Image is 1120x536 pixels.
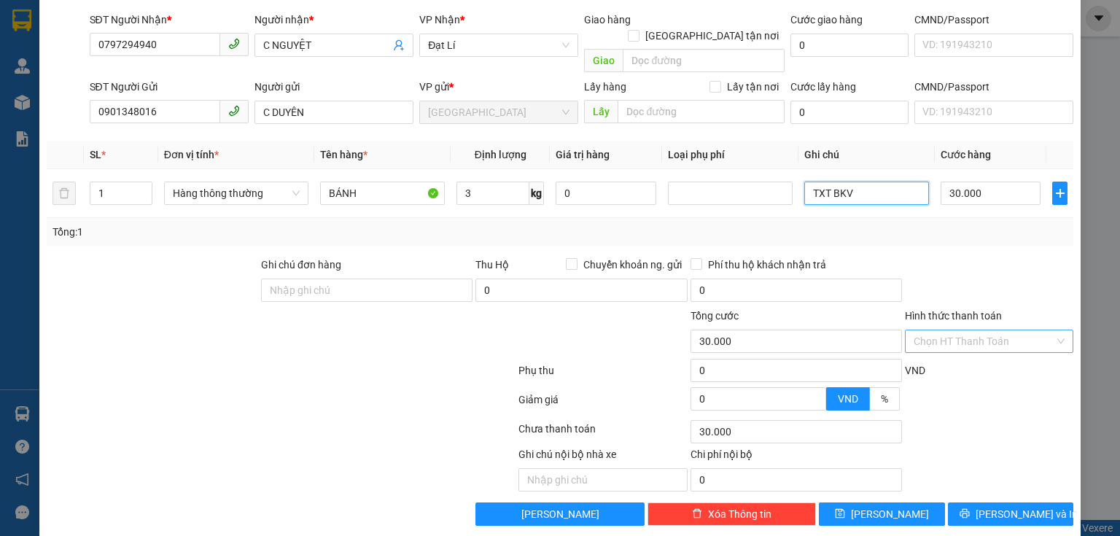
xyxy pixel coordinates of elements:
[71,42,188,55] span: C Trang - 0938325468
[419,79,578,95] div: VP gửi
[254,79,413,95] div: Người gửi
[228,105,240,117] span: phone
[914,79,1073,95] div: CMND/Passport
[428,34,569,56] span: Đạt Lí
[623,49,785,72] input: Dọc đường
[960,508,970,520] span: printer
[702,257,832,273] span: Phí thu hộ khách nhận trả
[790,14,863,26] label: Cước giao hàng
[254,12,413,28] div: Người nhận
[518,446,687,468] div: Ghi chú nội bộ nhà xe
[521,506,599,522] span: [PERSON_NAME]
[21,105,188,185] strong: Nhận:
[517,421,688,446] div: Chưa thanh toán
[881,393,888,405] span: %
[529,182,544,205] span: kg
[90,79,249,95] div: SĐT Người Gửi
[804,182,929,205] input: Ghi Chú
[518,468,687,492] input: Nhập ghi chú
[662,141,798,169] th: Loại phụ phí
[475,149,526,160] span: Định lượng
[71,24,213,39] span: [GEOGRAPHIC_DATA]
[71,8,213,39] span: Gửi:
[584,81,626,93] span: Lấy hàng
[692,508,702,520] span: delete
[577,257,688,273] span: Chuyển khoản ng. gửi
[428,101,569,123] span: Thủ Đức
[647,502,816,526] button: deleteXóa Thông tin
[320,149,367,160] span: Tên hàng
[556,182,656,205] input: 0
[914,12,1073,28] div: CMND/Passport
[584,100,618,123] span: Lấy
[556,149,610,160] span: Giá trị hàng
[261,279,472,302] input: Ghi chú đơn hàng
[1053,187,1067,199] span: plus
[475,259,509,271] span: Thu Hộ
[261,259,341,271] label: Ghi chú đơn hàng
[639,28,785,44] span: [GEOGRAPHIC_DATA] tận nơi
[708,506,771,522] span: Xóa Thông tin
[691,446,902,468] div: Chi phí nội bộ
[228,38,240,50] span: phone
[21,105,188,185] span: Hòa Thắng
[85,84,170,96] span: 14:27:46 [DATE]
[320,182,445,205] input: VD: Bàn, Ghế
[948,502,1074,526] button: printer[PERSON_NAME] và In
[905,365,925,376] span: VND
[393,39,405,51] span: user-add
[819,502,945,526] button: save[PERSON_NAME]
[475,502,644,526] button: [PERSON_NAME]
[419,14,460,26] span: VP Nhận
[851,506,929,522] span: [PERSON_NAME]
[173,182,300,204] span: Hàng thông thường
[71,58,185,96] span: TD1409250020 -
[905,310,1002,322] label: Hình thức thanh toán
[164,149,219,160] span: Đơn vị tính
[584,49,623,72] span: Giao
[52,182,76,205] button: delete
[691,310,739,322] span: Tổng cước
[90,149,101,160] span: SL
[798,141,935,169] th: Ghi chú
[517,392,688,417] div: Giảm giá
[90,12,249,28] div: SĐT Người Nhận
[941,149,991,160] span: Cước hàng
[790,34,909,57] input: Cước giao hàng
[838,393,858,405] span: VND
[790,81,856,93] label: Cước lấy hàng
[52,224,433,240] div: Tổng: 1
[71,71,185,96] span: hoangnhan.tienoanh - In:
[976,506,1078,522] span: [PERSON_NAME] và In
[618,100,785,123] input: Dọc đường
[517,362,688,388] div: Phụ thu
[721,79,785,95] span: Lấy tận nơi
[584,14,631,26] span: Giao hàng
[1052,182,1067,205] button: plus
[835,508,845,520] span: save
[790,101,909,124] input: Cước lấy hàng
